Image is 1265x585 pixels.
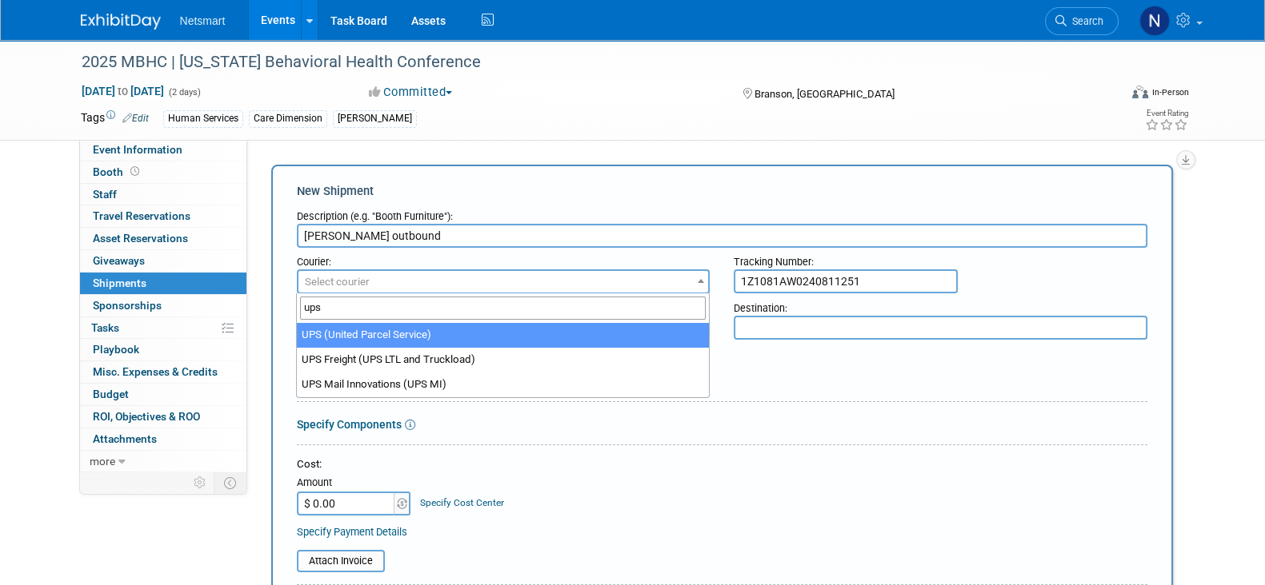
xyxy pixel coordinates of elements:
a: Travel Reservations [80,205,246,227]
span: Budget [93,388,129,400]
a: Playbook [80,339,246,360]
div: Courier: [297,248,711,269]
li: UPS Freight (UPS LTL and Truckload) [297,348,709,372]
a: Staff [80,184,246,205]
a: Specify Payment Details [297,526,407,538]
span: Tasks [91,321,119,334]
td: Tags [81,109,149,128]
img: Nina Finn [1139,6,1170,36]
span: to [115,85,130,97]
span: Asset Reservations [93,232,188,245]
div: Destination: [734,294,1147,316]
span: Event Information [93,143,182,156]
a: Asset Reservations [80,228,246,249]
span: Travel Reservations [93,209,190,222]
span: Staff [93,188,117,201]
a: Giveaways [80,250,246,272]
span: Attachments [93,432,157,445]
span: (2 days) [167,87,201,97]
span: Select courier [305,276,370,288]
li: UPS (United Parcel Service) [297,323,709,348]
a: Edit [122,113,149,124]
span: Branson, [GEOGRAPHIC_DATA] [755,88,895,100]
td: Toggle Event Tabs [214,472,246,493]
a: more [80,451,246,472]
span: [DATE] [DATE] [81,84,165,98]
span: Playbook [93,343,139,356]
div: Human Services [163,110,243,127]
a: Tasks [80,317,246,339]
span: Shipments [93,277,146,289]
li: UPS Mail Innovations (UPS MI) [297,372,709,397]
span: Search [1067,15,1103,27]
span: Booth not reserved yet [127,165,142,177]
span: more [90,455,115,468]
div: Cost: [297,457,1147,472]
div: 2025 MBHC | [US_STATE] Behavioral Health Conference [76,48,1095,77]
div: Event Rating [1144,109,1187,117]
body: Rich Text Area. Press ALT-0 for help. [9,6,827,22]
img: Format-Inperson.png [1132,86,1148,98]
span: Booth [93,165,142,178]
input: Search... [300,296,706,320]
div: In-Person [1151,86,1188,98]
div: Description (e.g. "Booth Furniture"): [297,202,1147,224]
span: Sponsorships [93,299,162,312]
div: Event Format [1024,83,1189,107]
div: Care Dimension [249,110,327,127]
a: Shipments [80,273,246,294]
div: New Shipment [297,183,1147,200]
div: [PERSON_NAME] [333,110,417,127]
a: Specify Cost Center [420,497,504,508]
td: Personalize Event Tab Strip [186,472,214,493]
a: Specify Components [297,418,402,431]
div: Tracking Number: [734,248,1147,269]
a: Attachments [80,428,246,450]
span: ROI, Objectives & ROO [93,410,200,423]
a: Booth [80,161,246,183]
a: Sponsorships [80,295,246,316]
img: ExhibitDay [81,14,161,30]
button: Committed [363,84,458,101]
div: Amount [297,476,413,491]
a: Misc. Expenses & Credits [80,361,246,383]
span: Netsmart [180,14,226,27]
span: Misc. Expenses & Credits [93,365,218,378]
a: ROI, Objectives & ROO [80,406,246,428]
span: Giveaways [93,254,145,267]
a: Search [1045,7,1119,35]
a: Event Information [80,139,246,161]
a: Budget [80,384,246,405]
